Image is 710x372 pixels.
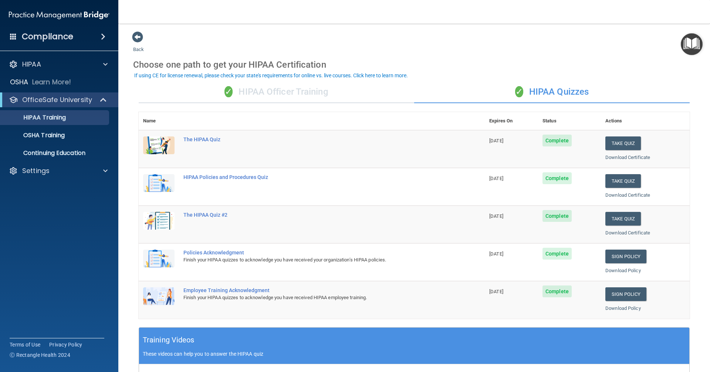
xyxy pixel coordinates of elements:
a: OfficeSafe University [9,95,107,104]
p: OSHA Training [5,132,65,139]
p: Learn More! [32,78,71,87]
div: The HIPAA Quiz [183,136,448,142]
p: HIPAA [22,60,41,69]
th: Expires On [485,112,538,130]
a: Settings [9,166,108,175]
a: Sign Policy [605,250,646,263]
h5: Training Videos [143,334,195,346]
a: HIPAA [9,60,108,69]
button: Take Quiz [605,136,641,150]
button: If using CE for license renewal, please check your state's requirements for online vs. live cours... [133,72,409,79]
img: PMB logo [9,8,109,23]
span: Ⓒ Rectangle Health 2024 [10,351,70,359]
div: If using CE for license renewal, please check your state's requirements for online vs. live cours... [134,73,408,78]
iframe: Drift Widget Chat Controller [673,321,701,349]
a: Back [133,38,144,52]
p: Settings [22,166,50,175]
button: Take Quiz [605,212,641,226]
th: Actions [601,112,690,130]
div: The HIPAA Quiz #2 [183,212,448,218]
p: These videos can help you to answer the HIPAA quiz [143,351,686,357]
span: Complete [542,248,572,260]
a: Download Policy [605,268,641,273]
a: Download Certificate [605,155,650,160]
span: Complete [542,210,572,222]
p: OSHA [10,78,28,87]
a: Download Policy [605,305,641,311]
span: ✓ [224,86,233,97]
div: Policies Acknowledgment [183,250,448,256]
p: HIPAA Training [5,114,66,121]
span: ✓ [515,86,523,97]
span: [DATE] [489,251,503,257]
a: Privacy Policy [49,341,82,348]
div: HIPAA Officer Training [139,81,414,103]
p: Continuing Education [5,149,106,157]
div: Finish your HIPAA quizzes to acknowledge you have received your organization’s HIPAA policies. [183,256,448,264]
div: HIPAA Policies and Procedures Quiz [183,174,448,180]
a: Sign Policy [605,287,646,301]
span: [DATE] [489,289,503,294]
div: Finish your HIPAA quizzes to acknowledge you have received HIPAA employee training. [183,293,448,302]
span: [DATE] [489,176,503,181]
a: Download Certificate [605,192,650,198]
p: OfficeSafe University [22,95,92,104]
span: Complete [542,285,572,297]
th: Name [139,112,179,130]
h4: Compliance [22,31,73,42]
span: Complete [542,135,572,146]
th: Status [538,112,601,130]
a: Terms of Use [10,341,40,348]
button: Take Quiz [605,174,641,188]
div: Employee Training Acknowledgment [183,287,448,293]
div: Choose one path to get your HIPAA Certification [133,54,695,75]
a: Download Certificate [605,230,650,236]
span: [DATE] [489,213,503,219]
div: HIPAA Quizzes [414,81,690,103]
button: Open Resource Center [681,33,703,55]
span: Complete [542,172,572,184]
span: [DATE] [489,138,503,143]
